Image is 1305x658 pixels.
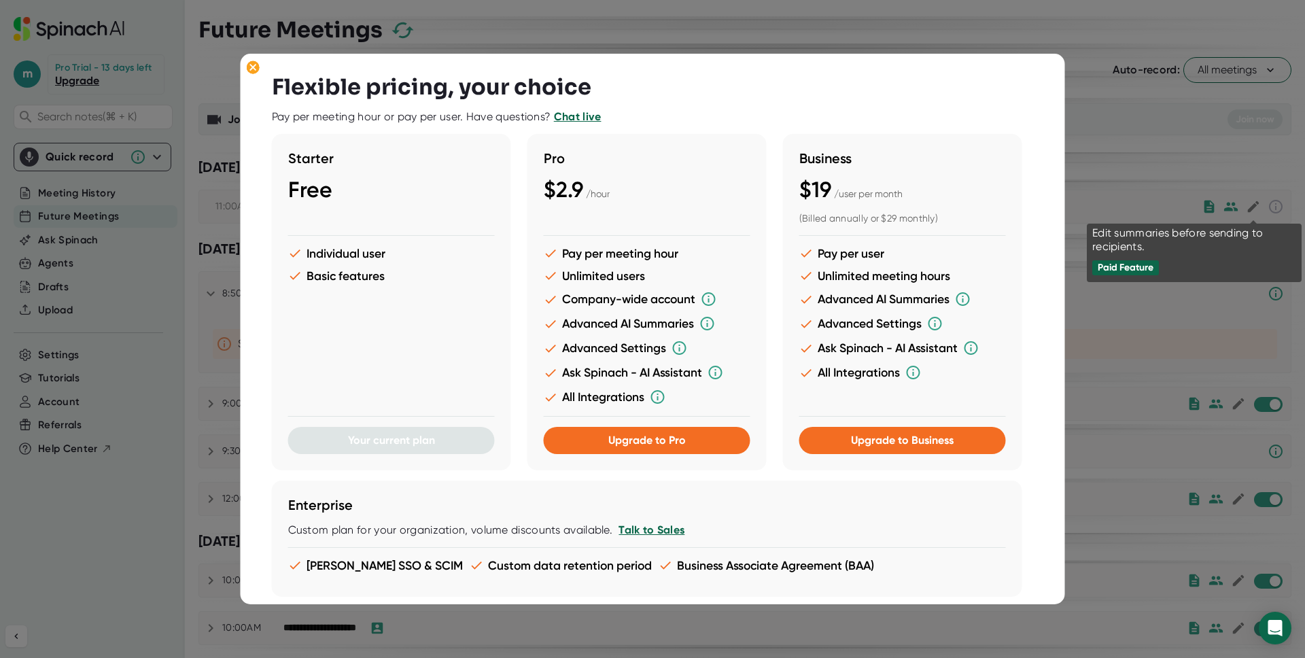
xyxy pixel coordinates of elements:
[288,177,332,203] span: Free
[288,497,1006,513] h3: Enterprise
[544,150,750,167] h3: Pro
[470,558,652,572] li: Custom data retention period
[851,434,954,447] span: Upgrade to Business
[288,246,495,260] li: Individual user
[288,558,463,572] li: [PERSON_NAME] SSO & SCIM
[799,364,1006,381] li: All Integrations
[799,427,1006,454] button: Upgrade to Business
[288,150,495,167] h3: Starter
[348,434,435,447] span: Your current plan
[799,213,1006,225] div: (Billed annually or $29 monthly)
[288,427,495,454] button: Your current plan
[544,246,750,260] li: Pay per meeting hour
[288,269,495,283] li: Basic features
[272,74,591,100] h3: Flexible pricing, your choice
[1092,226,1296,254] div: Edit summaries before sending to recipients.
[799,315,1006,332] li: Advanced Settings
[288,523,1006,537] div: Custom plan for your organization, volume discounts available.
[544,364,750,381] li: Ask Spinach - AI Assistant
[586,188,610,199] span: / hour
[608,434,686,447] span: Upgrade to Pro
[619,523,684,536] a: Talk to Sales
[544,340,750,356] li: Advanced Settings
[799,340,1006,356] li: Ask Spinach - AI Assistant
[799,269,1006,283] li: Unlimited meeting hours
[659,558,874,572] li: Business Associate Agreement (BAA)
[544,291,750,307] li: Company-wide account
[799,150,1006,167] h3: Business
[1259,612,1291,644] div: Open Intercom Messenger
[544,389,750,405] li: All Integrations
[544,315,750,332] li: Advanced AI Summaries
[799,291,1006,307] li: Advanced AI Summaries
[544,269,750,283] li: Unlimited users
[799,177,831,203] span: $19
[272,110,602,124] div: Pay per meeting hour or pay per user. Have questions?
[544,177,583,203] span: $2.9
[554,110,602,123] a: Chat live
[834,188,903,199] span: / user per month
[1098,262,1153,274] div: Paid Feature
[799,246,1006,260] li: Pay per user
[544,427,750,454] button: Upgrade to Pro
